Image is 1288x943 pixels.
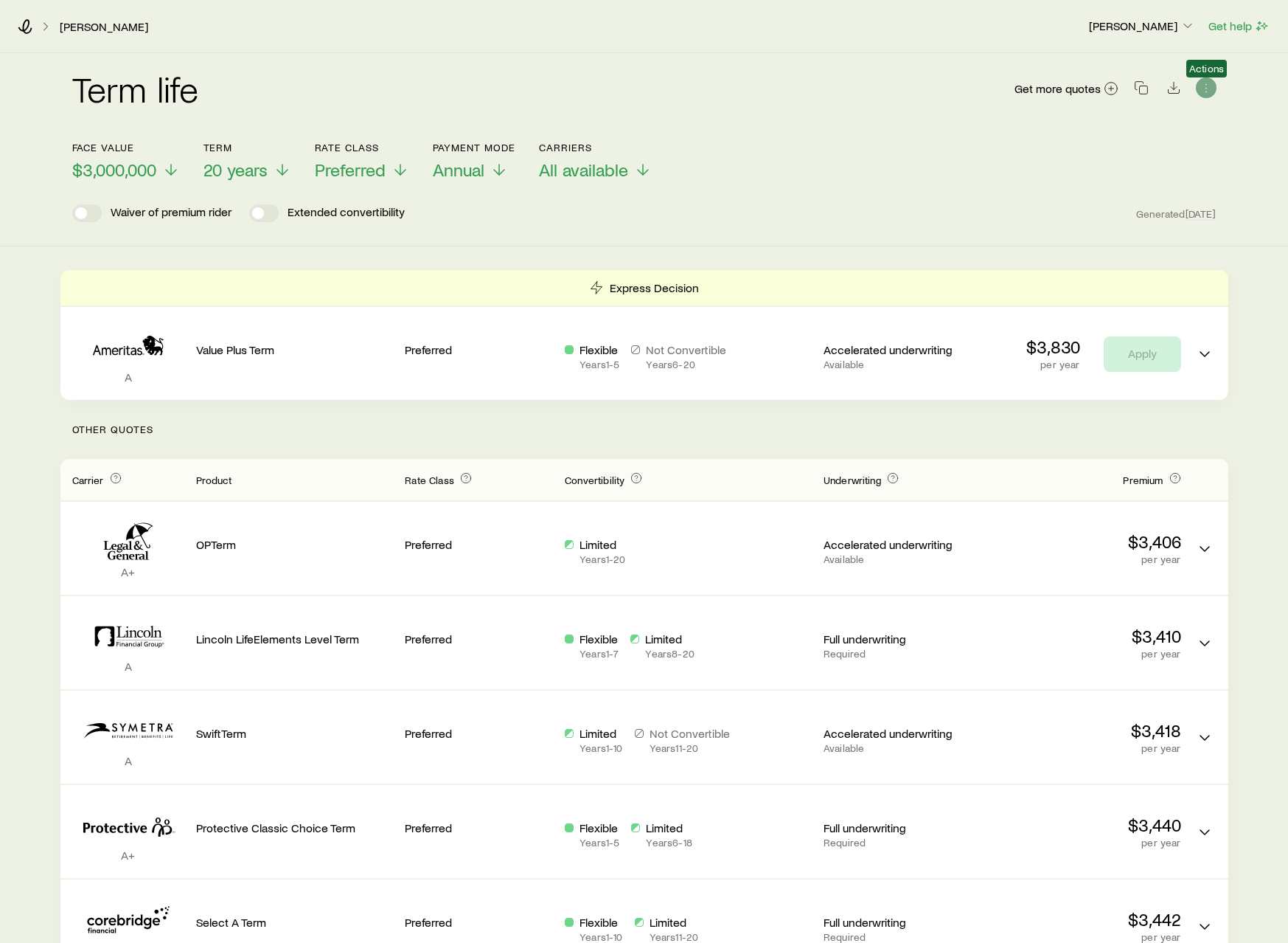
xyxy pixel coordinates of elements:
p: A [72,370,184,384]
p: $3,830 [1026,336,1080,357]
p: Available [824,359,972,370]
p: Years 6 - 18 [646,837,692,849]
p: Full underwriting [824,632,972,646]
p: Carriers [539,142,652,153]
button: Payment ModeAnnual [433,142,516,181]
p: Not Convertible [650,726,730,741]
span: Actions [1189,63,1224,75]
button: Face value$3,000,000 [72,142,180,181]
p: Preferred [405,632,553,646]
button: Apply [1104,336,1181,372]
p: Limited [650,915,699,930]
a: Download CSV [1163,83,1184,97]
p: Accelerated underwriting [824,342,972,357]
p: Years 11 - 20 [650,742,730,754]
p: Preferred [405,915,553,930]
p: Select A Term [196,915,394,930]
button: Rate ClassPreferred [315,142,409,181]
p: Years 1 - 10 [579,742,622,754]
p: Lincoln LifeElements Level Term [196,632,394,646]
p: Limited [646,821,692,835]
p: per year [984,931,1181,943]
p: Payment Mode [433,142,516,153]
p: $3,440 [984,815,1181,835]
span: 20 years [203,159,268,180]
p: Accelerated underwriting [824,726,972,741]
p: Accelerated underwriting [824,537,972,552]
p: Years 8 - 20 [645,648,694,660]
span: [DATE] [1186,207,1216,221]
p: Full underwriting [824,915,972,930]
p: [PERSON_NAME] [1089,18,1195,33]
p: Limited [579,537,625,552]
a: Get more quotes [1014,80,1119,97]
button: CarriersAll available [539,142,652,181]
p: SwiftTerm [196,726,394,741]
a: [PERSON_NAME] [59,20,149,34]
p: Face value [72,142,180,153]
div: Term quotes [60,270,1228,400]
p: Rate Class [315,142,409,153]
span: Product [196,474,232,486]
p: $3,406 [984,531,1181,552]
p: per year [984,553,1181,565]
p: Available [824,553,972,565]
p: Years 1 - 5 [579,359,619,370]
p: A [72,753,184,768]
p: Years 1 - 7 [579,648,619,660]
p: Flexible [579,821,619,835]
p: Limited [645,632,694,646]
span: Underwriting [824,474,881,486]
p: per year [984,837,1181,849]
p: per year [984,648,1181,660]
p: Required [824,931,972,943]
span: Annual [433,159,484,180]
p: Protective Classic Choice Term [196,821,394,835]
p: A+ [72,564,184,579]
span: Preferred [315,159,386,180]
p: Years 6 - 20 [646,359,726,370]
button: Get help [1208,18,1270,35]
p: Full underwriting [824,821,972,835]
p: Preferred [405,537,553,552]
p: per year [984,742,1181,754]
p: A [72,659,184,674]
p: Flexible [579,632,619,646]
p: Flexible [579,342,619,357]
p: Required [824,648,972,660]
p: Value Plus Term [196,342,394,357]
span: Convertibility [565,474,624,486]
span: Get more quotes [1014,83,1101,94]
p: $3,410 [984,626,1181,646]
span: All available [539,159,628,180]
button: [PERSON_NAME] [1088,18,1196,35]
p: A+ [72,848,184,863]
p: Years 1 - 10 [579,931,622,943]
span: Carrier [72,474,104,486]
span: Premium [1123,474,1163,486]
p: $3,442 [984,909,1181,930]
p: Not Convertible [646,342,726,357]
p: Term [203,142,291,153]
p: Years 11 - 20 [650,931,699,943]
p: $3,418 [984,720,1181,741]
p: per year [1026,359,1080,370]
h2: Term life [72,71,199,106]
p: Preferred [405,726,553,741]
p: Other Quotes [60,400,1228,459]
span: Rate Class [405,474,454,486]
p: Express Decision [610,280,699,295]
p: Preferred [405,821,553,835]
p: Years 1 - 20 [579,553,625,565]
p: OPTerm [196,537,394,552]
span: $3,000,000 [72,159,156,180]
button: Term20 years [203,142,291,181]
p: Waiver of premium rider [111,204,232,222]
p: Flexible [579,915,622,930]
p: Preferred [405,342,553,357]
p: Required [824,837,972,849]
p: Years 1 - 5 [579,837,619,849]
p: Available [824,742,972,754]
span: Generated [1136,207,1216,221]
p: Extended convertibility [288,204,405,222]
